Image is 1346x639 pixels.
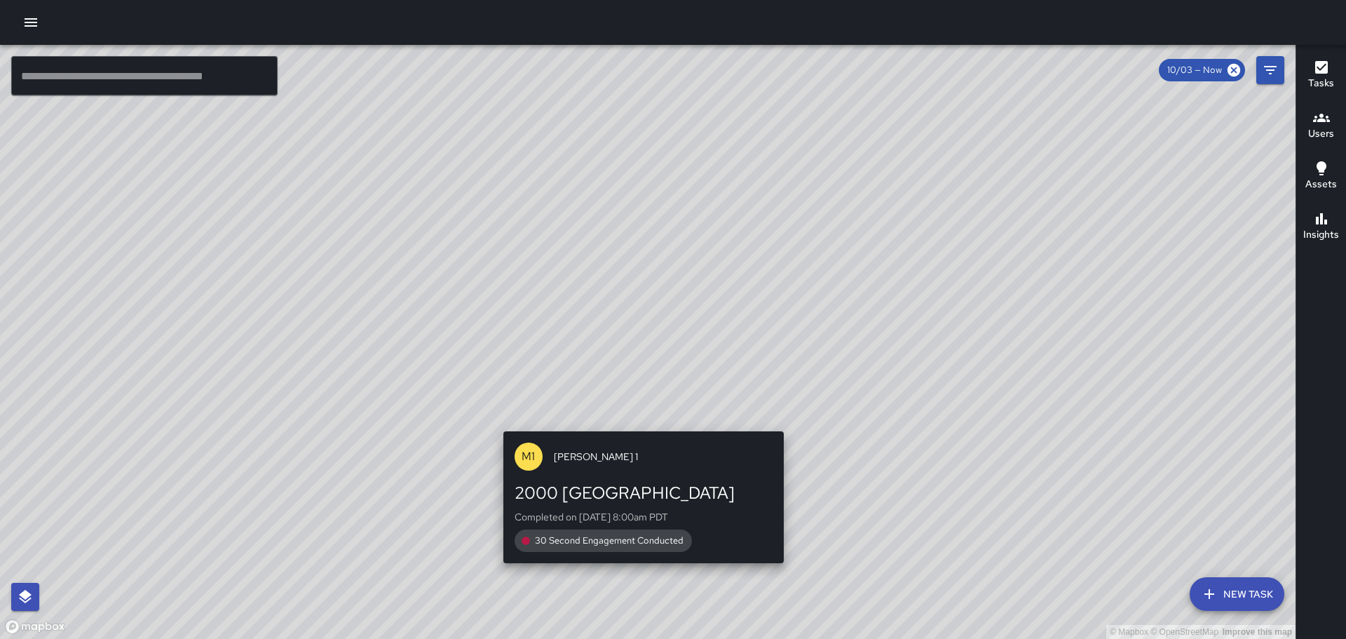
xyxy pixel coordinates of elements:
[1303,227,1339,243] h6: Insights
[1256,56,1284,84] button: Filters
[1308,126,1334,142] h6: Users
[1296,101,1346,152] button: Users
[1296,51,1346,101] button: Tasks
[1190,577,1284,611] button: New Task
[515,482,773,504] div: 2000 [GEOGRAPHIC_DATA]
[515,510,773,524] p: Completed on [DATE] 8:00am PDT
[1308,76,1334,91] h6: Tasks
[1159,63,1230,77] span: 10/03 — Now
[1305,177,1337,192] h6: Assets
[1296,152,1346,202] button: Assets
[554,450,773,464] span: [PERSON_NAME] 1
[1296,202,1346,253] button: Insights
[522,448,535,465] p: M1
[503,431,784,563] button: M1[PERSON_NAME] 12000 [GEOGRAPHIC_DATA]Completed on [DATE] 8:00am PDT30 Second Engagement Conducted
[1159,59,1245,81] div: 10/03 — Now
[526,534,692,548] span: 30 Second Engagement Conducted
